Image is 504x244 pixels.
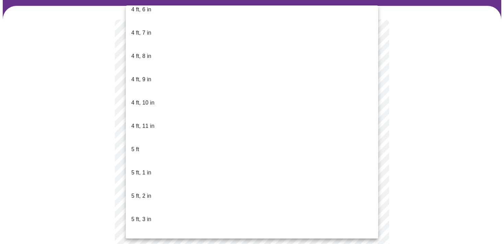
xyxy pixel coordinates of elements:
[131,122,154,130] p: 4 ft, 11 in
[131,215,151,223] p: 5 ft, 3 in
[131,75,151,84] p: 4 ft, 9 in
[131,145,139,154] p: 5 ft
[131,29,151,37] p: 4 ft, 7 in
[131,5,151,14] p: 4 ft, 6 in
[131,52,151,60] p: 4 ft, 8 in
[131,99,154,107] p: 4 ft, 10 in
[131,169,151,177] p: 5 ft, 1 in
[131,192,151,200] p: 5 ft, 2 in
